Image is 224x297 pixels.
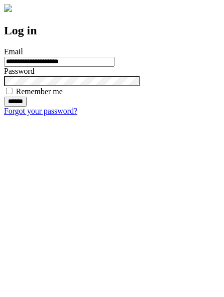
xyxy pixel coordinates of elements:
h2: Log in [4,24,220,37]
label: Remember me [16,87,63,96]
label: Email [4,47,23,56]
img: logo-4e3dc11c47720685a147b03b5a06dd966a58ff35d612b21f08c02c0306f2b779.png [4,4,12,12]
label: Password [4,67,34,75]
a: Forgot your password? [4,107,77,115]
